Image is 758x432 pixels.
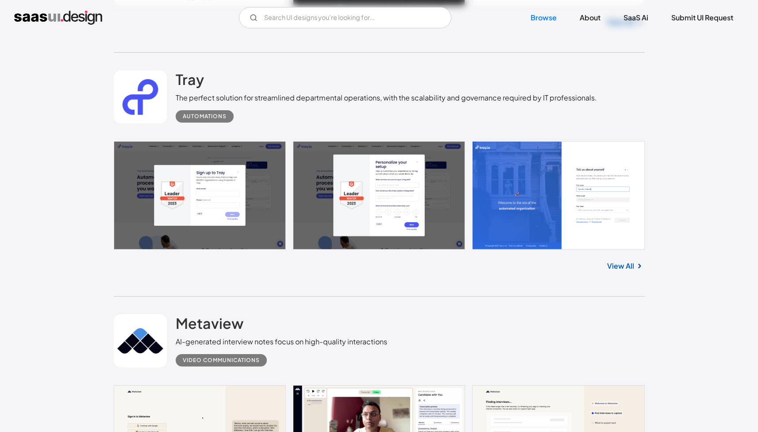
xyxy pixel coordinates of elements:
input: Search UI designs you're looking for... [239,7,451,28]
a: Browse [520,8,567,27]
h2: Metaview [176,314,243,332]
a: SaaS Ai [613,8,659,27]
a: Metaview [176,314,243,336]
div: Video Communications [183,355,260,366]
a: Submit UI Request [661,8,744,27]
a: home [14,11,102,25]
a: About [569,8,611,27]
a: View All [607,261,634,271]
h2: Tray [176,70,204,88]
a: Tray [176,70,204,93]
div: AI-generated interview notes focus on high-quality interactions [176,336,387,347]
form: Email Form [239,7,451,28]
div: The perfect solution for streamlined departmental operations, with the scalability and governance... [176,93,597,103]
div: Automations [183,111,227,122]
